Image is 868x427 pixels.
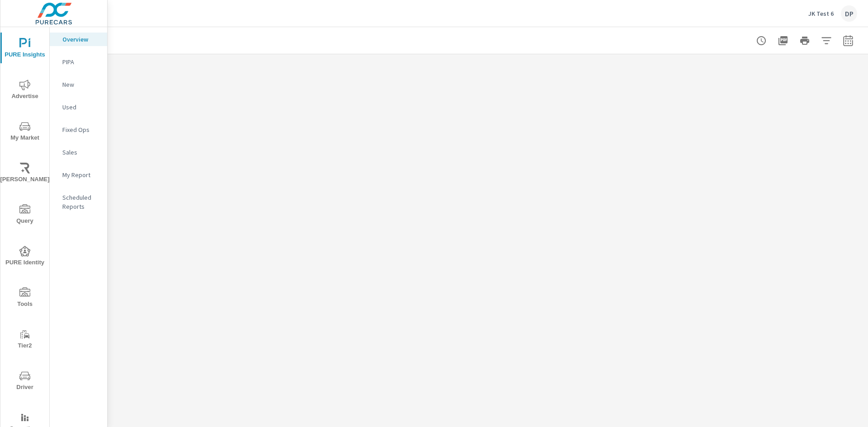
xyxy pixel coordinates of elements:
div: Sales [50,145,107,159]
span: [PERSON_NAME] [3,163,47,185]
div: New [50,78,107,91]
span: PURE Identity [3,246,47,268]
p: Scheduled Reports [62,193,100,211]
span: Advertise [3,80,47,102]
p: New [62,80,100,89]
span: My Market [3,121,47,143]
p: My Report [62,170,100,179]
p: JK Test 6 [808,9,834,18]
button: Select Date Range [839,32,857,50]
div: Used [50,100,107,114]
div: PIPA [50,55,107,69]
div: My Report [50,168,107,182]
p: Overview [62,35,100,44]
div: Overview [50,33,107,46]
p: Fixed Ops [62,125,100,134]
span: PURE Insights [3,38,47,60]
p: Sales [62,148,100,157]
span: Tier2 [3,329,47,351]
button: "Export Report to PDF" [774,32,792,50]
p: Used [62,103,100,112]
button: Apply Filters [817,32,835,50]
div: Scheduled Reports [50,191,107,213]
span: Tools [3,287,47,310]
button: Print Report [796,32,814,50]
span: Driver [3,371,47,393]
div: Fixed Ops [50,123,107,136]
span: Query [3,204,47,226]
p: PIPA [62,57,100,66]
div: DP [841,5,857,22]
